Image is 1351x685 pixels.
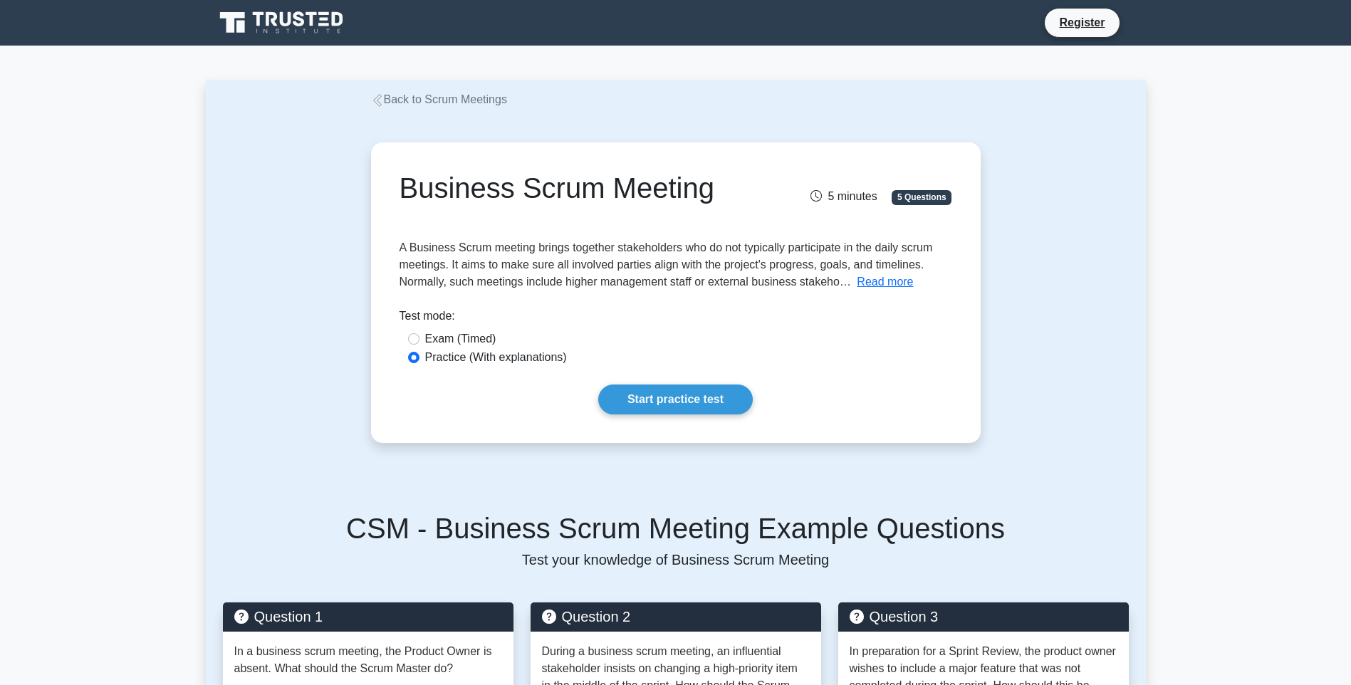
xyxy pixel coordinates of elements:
[234,643,502,677] p: In a business scrum meeting, the Product Owner is absent. What should the Scrum Master do?
[223,511,1129,545] h5: CSM - Business Scrum Meeting Example Questions
[810,190,877,202] span: 5 minutes
[598,385,753,414] a: Start practice test
[850,608,1117,625] h5: Question 3
[892,190,951,204] span: 5 Questions
[1050,14,1113,31] a: Register
[223,551,1129,568] p: Test your knowledge of Business Scrum Meeting
[234,608,502,625] h5: Question 1
[400,308,952,330] div: Test mode:
[425,330,496,347] label: Exam (Timed)
[371,93,507,105] a: Back to Scrum Meetings
[400,241,933,288] span: A Business Scrum meeting brings together stakeholders who do not typically participate in the dai...
[857,273,913,291] button: Read more
[542,608,810,625] h5: Question 2
[425,349,567,366] label: Practice (With explanations)
[400,171,762,205] h1: Business Scrum Meeting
